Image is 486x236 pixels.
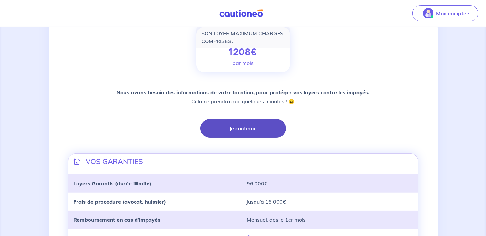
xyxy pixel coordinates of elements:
div: SON LOYER MAXIMUM CHARGES COMPRISES : [196,27,290,48]
p: Cela ne prendra que quelques minutes ! 😉 [117,88,370,106]
button: Je continue [200,119,286,138]
p: par mois [232,59,254,67]
strong: Nous avons besoin des informations de votre location, pour protéger vos loyers contre les impayés. [117,89,370,96]
strong: Loyers Garantis (durée illimité) [74,180,152,187]
img: illu_account_valid_menu.svg [423,8,433,18]
button: illu_account_valid_menu.svgMon compte [412,5,478,21]
p: jusqu’à 16 000€ [247,198,413,206]
span: € [251,45,257,59]
p: 1208 [229,47,257,58]
p: Mon compte [436,9,466,17]
p: 96 000€ [247,180,413,187]
strong: Remboursement en cas d’impayés [74,217,160,223]
p: VOS GARANTIES [86,156,143,167]
p: Mensuel, dès le 1er mois [247,216,413,224]
strong: Frais de procédure (avocat, huissier) [74,198,166,205]
img: Cautioneo [217,9,266,18]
